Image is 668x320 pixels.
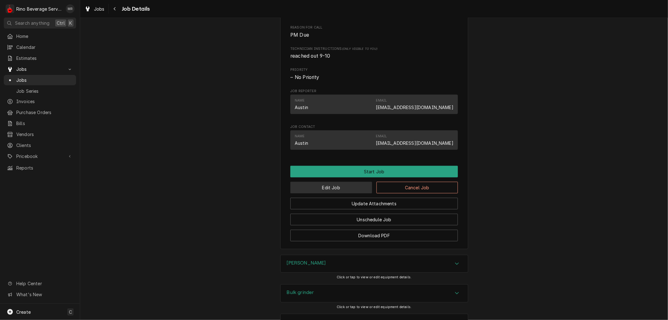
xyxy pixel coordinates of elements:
a: Go to What's New [4,289,76,300]
div: Job Reporter List [290,95,458,117]
div: Bulk grinder [280,284,468,302]
span: Priority [290,67,458,72]
a: Vendors [4,129,76,139]
button: Start Job [290,166,458,177]
div: Accordion Header [281,255,468,273]
a: Job Series [4,86,76,96]
span: Job Details [120,5,150,13]
span: Click or tap to view or edit equipment details. [337,305,412,309]
span: Ctrl [57,20,65,26]
span: Job Reporter [290,89,458,94]
div: Button Group Row [290,225,458,241]
div: Button Group [290,166,458,241]
div: Contact [290,95,458,114]
span: C [69,309,72,315]
span: Purchase Orders [16,109,73,116]
div: Job Contact List [290,130,458,152]
div: Contact [290,130,458,150]
a: Estimates [4,53,76,63]
div: Email [376,134,387,139]
div: Job Reporter [290,89,458,117]
div: Email [376,98,453,111]
span: Click or tap to view or edit equipment details. [337,275,412,279]
div: MR [66,4,75,13]
div: Name [295,98,305,103]
div: Rino Beverage Service [16,6,62,12]
span: What's New [16,291,72,298]
a: Go to Jobs [4,64,76,74]
a: Invoices [4,96,76,107]
div: Button Group Row [290,209,458,225]
button: Update Attachments [290,198,458,209]
a: Home [4,31,76,41]
span: Vendors [16,131,73,138]
h3: [PERSON_NAME] [287,260,326,266]
span: Home [16,33,73,39]
span: reached out 9-10 [290,53,330,59]
a: Clients [4,140,76,150]
div: Email [376,98,387,103]
span: Estimates [16,55,73,61]
div: R [6,4,14,13]
div: Name [295,134,308,146]
span: Reason For Call [290,25,458,30]
span: Bills [16,120,73,127]
span: Reports [16,165,73,171]
span: Priority [290,74,458,81]
a: Jobs [82,4,107,14]
span: Jobs [16,66,64,72]
div: Accordion Header [281,285,468,302]
span: Clients [16,142,73,149]
span: K [69,20,72,26]
div: No Priority [290,74,458,81]
div: Button Group Row [290,193,458,209]
span: Help Center [16,280,72,287]
a: Bills [4,118,76,129]
a: [EMAIL_ADDRESS][DOMAIN_NAME] [376,140,453,146]
span: Search anything [15,20,49,26]
span: (Only Visible to You) [342,47,377,50]
div: [object Object] [290,46,458,60]
a: Purchase Orders [4,107,76,118]
span: Job Series [16,88,73,94]
button: Unschedule Job [290,214,458,225]
a: [EMAIL_ADDRESS][DOMAIN_NAME] [376,105,453,110]
span: PM Due [290,32,309,38]
button: Search anythingCtrlK [4,18,76,29]
button: Accordion Details Expand Trigger [281,285,468,302]
a: Jobs [4,75,76,85]
div: Button Group Row [290,177,458,193]
button: Download PDF [290,230,458,241]
button: Edit Job [290,182,372,193]
button: Cancel Job [376,182,458,193]
div: Name [295,98,308,111]
button: Navigate back [110,4,120,14]
a: Go to Help Center [4,278,76,289]
div: Email [376,134,453,146]
h3: Bulk grinder [287,290,314,296]
a: Calendar [4,42,76,52]
span: Pricebook [16,153,64,160]
div: Priority [290,67,458,81]
span: Jobs [16,77,73,83]
div: Button Group Row [290,166,458,177]
button: Accordion Details Expand Trigger [281,255,468,273]
span: Calendar [16,44,73,50]
div: Austin [295,104,308,111]
div: Brewer [280,255,468,273]
span: [object Object] [290,52,458,60]
span: Job Contact [290,124,458,129]
a: Reports [4,163,76,173]
span: Invoices [16,98,73,105]
div: Melissa Rinehart's Avatar [66,4,75,13]
div: Name [295,134,305,139]
span: Create [16,309,31,315]
div: Austin [295,140,308,146]
span: Jobs [94,6,105,12]
div: Reason For Call [290,25,458,39]
div: Rino Beverage Service's Avatar [6,4,14,13]
a: Go to Pricebook [4,151,76,161]
span: Reason For Call [290,31,458,39]
div: Job Contact [290,124,458,153]
span: Technician Instructions [290,46,458,51]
